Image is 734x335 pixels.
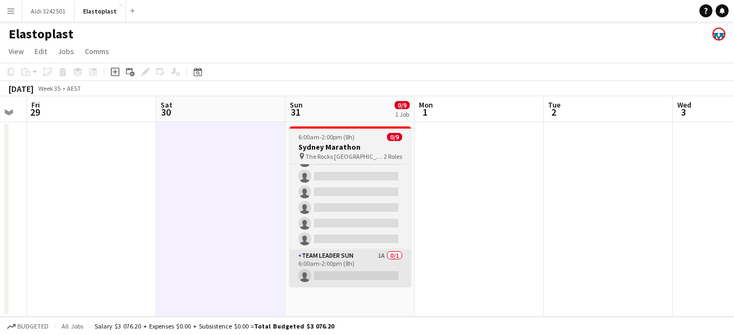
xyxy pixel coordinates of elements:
[9,83,34,94] div: [DATE]
[290,142,411,152] h3: Sydney Marathon
[5,320,50,332] button: Budgeted
[159,106,172,118] span: 30
[35,46,47,56] span: Edit
[305,152,384,160] span: The Rocks [GEOGRAPHIC_DATA]
[290,126,411,286] app-job-card: 6:00am-2:00pm (8h)0/9Sydney Marathon The Rocks [GEOGRAPHIC_DATA]2 Roles Team Leader Sun1A0/16:00a...
[419,100,433,110] span: Mon
[67,84,81,92] div: AEST
[395,101,410,109] span: 0/9
[384,152,402,160] span: 2 Roles
[75,1,126,22] button: Elastoplast
[677,100,691,110] span: Wed
[85,46,109,56] span: Comms
[546,106,560,118] span: 2
[417,106,433,118] span: 1
[4,44,28,58] a: View
[548,100,560,110] span: Tue
[288,106,303,118] span: 31
[9,46,24,56] span: View
[30,106,40,118] span: 29
[676,106,691,118] span: 3
[54,44,78,58] a: Jobs
[290,100,303,110] span: Sun
[95,322,334,330] div: Salary $3 076.20 + Expenses $0.00 + Subsistence $0.00 =
[17,323,49,330] span: Budgeted
[58,46,74,56] span: Jobs
[161,100,172,110] span: Sat
[22,1,75,22] button: Aldi 3242501
[254,322,334,330] span: Total Budgeted $3 076.20
[31,100,40,110] span: Fri
[9,26,74,42] h1: Elastoplast
[36,84,63,92] span: Week 35
[59,322,85,330] span: All jobs
[290,250,411,286] app-card-role: Team Leader Sun1A0/16:00am-2:00pm (8h)
[712,28,725,41] app-user-avatar: Kristin Kenneally
[30,44,51,58] a: Edit
[298,133,355,141] span: 6:00am-2:00pm (8h)
[81,44,114,58] a: Comms
[395,110,409,118] div: 1 Job
[387,133,402,141] span: 0/9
